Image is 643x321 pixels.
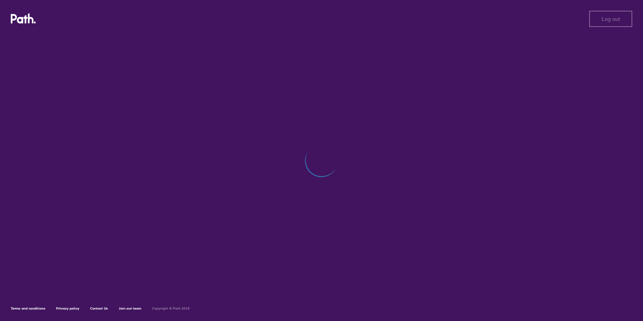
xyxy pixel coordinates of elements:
[152,307,190,311] h6: Copyright © Path 2018
[119,306,141,311] a: Join our team
[589,11,632,27] button: Log out
[90,306,108,311] a: Contact Us
[602,16,620,22] span: Log out
[56,306,79,311] a: Privacy policy
[11,306,45,311] a: Terms and conditions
